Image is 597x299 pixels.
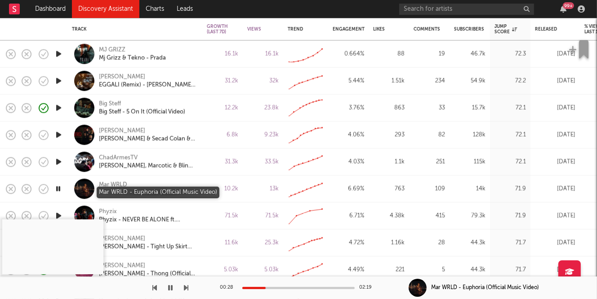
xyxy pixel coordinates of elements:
[99,189,196,197] div: Mar WRLD - Euphoria (Official Music Video)
[207,183,238,194] div: 10.2k
[535,264,575,275] div: [DATE]
[373,76,405,86] div: 1.51k
[454,27,484,32] div: Subscribers
[247,183,279,194] div: 13k
[454,49,486,59] div: 46.7k
[247,264,279,275] div: 5.03k
[99,135,196,143] a: [PERSON_NAME] & Secad Colan & [PERSON_NAME] & [PERSON_NAME] - AND
[414,156,445,167] div: 251
[454,129,486,140] div: 128k
[99,208,117,216] a: Phyzix
[495,129,526,140] div: 72.1
[414,210,445,221] div: 415
[535,156,575,167] div: [DATE]
[333,210,364,221] div: 6.71 %
[373,49,405,59] div: 88
[207,49,238,59] div: 16.1k
[247,129,279,140] div: 9.23k
[535,237,575,248] div: [DATE]
[72,27,193,32] div: Track
[535,49,575,59] div: [DATE]
[495,49,526,59] div: 72.3
[454,103,486,113] div: 15.7k
[207,210,238,221] div: 71.5k
[99,162,196,170] a: [PERSON_NAME], Marcotic & Blind Fury - “Plain [PERSON_NAME]” (Official Music Video)
[99,73,145,81] a: [PERSON_NAME]
[207,129,238,140] div: 6.8k
[359,282,377,293] div: 02:19
[333,103,364,113] div: 3.76 %
[99,54,166,62] a: Mj Grizz & Tekno - Prada
[207,156,238,167] div: 31.3k
[99,127,145,135] a: [PERSON_NAME]
[207,24,228,35] div: Growth (last 7d)
[99,108,185,116] a: Big Steff - 5 On It (Official Video)
[333,49,364,59] div: 0.664 %
[535,210,575,221] div: [DATE]
[535,103,575,113] div: [DATE]
[99,216,196,224] div: Phyzix - NEVER BE ALONE ft. [PERSON_NAME] & [PERSON_NAME] (Official Video) 2025
[454,156,486,167] div: 115k
[99,270,196,278] a: [PERSON_NAME] - Thong (Official Visualiser)
[99,46,125,54] a: MJ GRIZZ
[247,237,279,248] div: 25.3k
[373,156,405,167] div: 1.1k
[495,183,526,194] div: 71.9
[535,129,575,140] div: [DATE]
[333,129,364,140] div: 4.06 %
[333,27,365,32] div: Engagement
[99,154,138,162] div: ChadArmesTV
[535,27,562,32] div: Released
[333,264,364,275] div: 4.49 %
[560,5,566,13] button: 99+
[207,76,238,86] div: 31.2k
[495,264,526,275] div: 71.7
[414,129,445,140] div: 82
[414,76,445,86] div: 234
[454,183,486,194] div: 14k
[99,243,196,251] a: [PERSON_NAME] - Tight Up Skirt (Official Visualiser)
[99,235,145,243] a: [PERSON_NAME]
[99,181,127,189] a: Mar WRLD
[99,81,196,89] a: EGGALI (Remix) - [PERSON_NAME] ( official music video )
[99,100,121,108] a: Big Steff
[535,76,575,86] div: [DATE]
[288,27,319,32] div: Trend
[207,103,238,113] div: 12.2k
[207,237,238,248] div: 11.6k
[414,237,445,248] div: 28
[373,129,405,140] div: 293
[414,103,445,113] div: 33
[220,282,238,293] div: 00:28
[333,183,364,194] div: 6.69 %
[99,262,145,270] a: [PERSON_NAME]
[495,156,526,167] div: 72.1
[563,2,574,9] div: 99 +
[454,210,486,221] div: 79.3k
[454,76,486,86] div: 54.9k
[247,76,279,86] div: 32k
[373,264,405,275] div: 221
[373,27,391,32] div: Likes
[414,183,445,194] div: 109
[495,237,526,248] div: 71.7
[373,237,405,248] div: 1.16k
[414,27,440,32] div: Comments
[247,210,279,221] div: 71.5k
[454,264,486,275] div: 44.3k
[535,183,575,194] div: [DATE]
